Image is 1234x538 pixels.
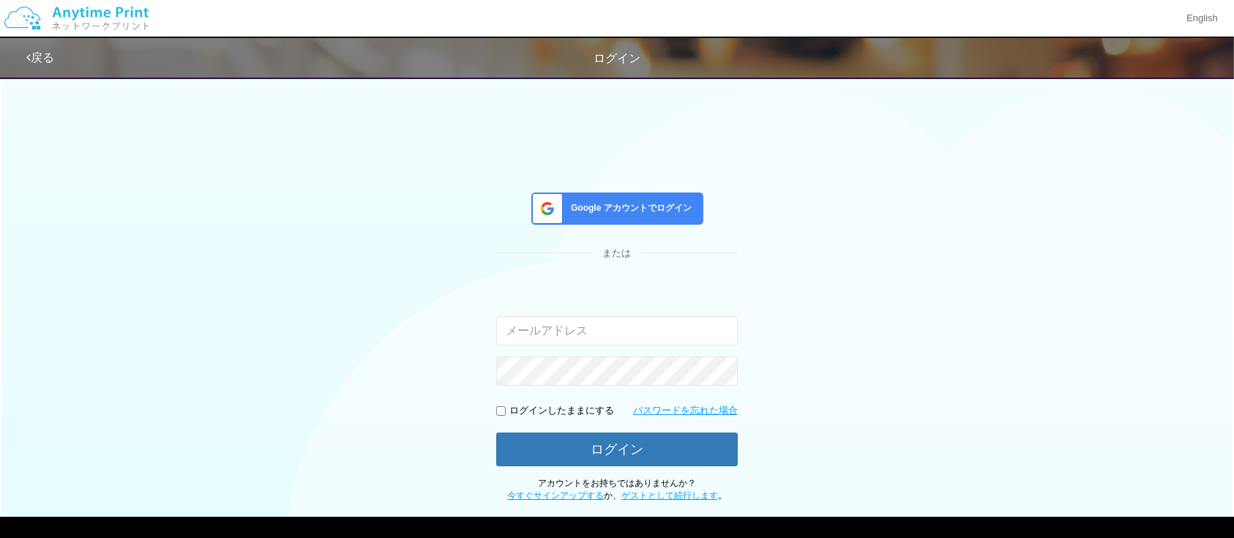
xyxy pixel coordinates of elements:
[507,490,604,501] a: 今すぐサインアップする
[496,433,738,466] button: ログイン
[496,316,738,345] input: メールアドレス
[507,490,727,501] span: か、 。
[594,52,640,64] span: ログイン
[496,477,738,502] p: アカウントをお持ちではありませんか？
[633,404,738,418] a: パスワードを忘れた場合
[496,247,738,261] div: または
[621,490,718,501] a: ゲストとして続行します
[565,202,692,214] span: Google アカウントでログイン
[26,51,54,64] a: 戻る
[509,404,614,418] p: ログインしたままにする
